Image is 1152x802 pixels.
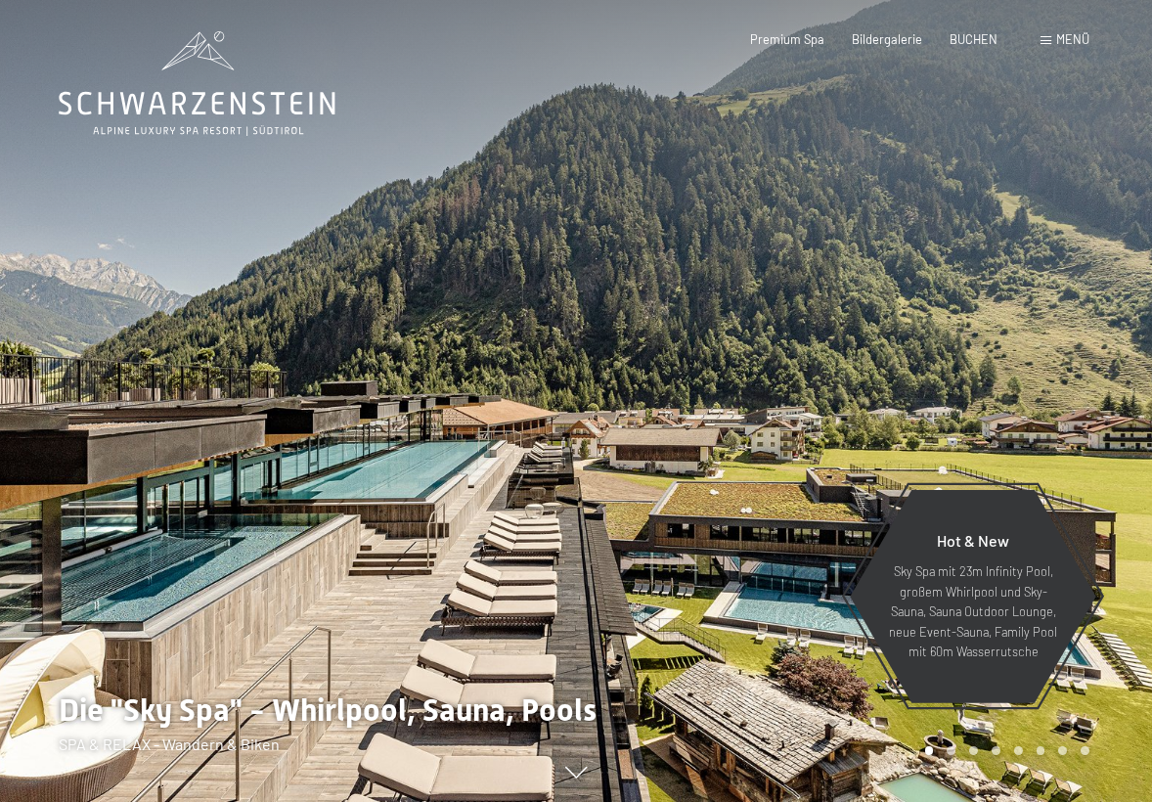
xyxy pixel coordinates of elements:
div: Carousel Page 1 (Current Slide) [925,746,934,755]
div: Carousel Pagination [918,746,1089,755]
div: Carousel Page 3 [969,746,978,755]
div: Carousel Page 5 [1014,746,1023,755]
div: Carousel Page 8 [1081,746,1089,755]
div: Carousel Page 2 [947,746,955,755]
a: Bildergalerie [852,31,922,47]
a: BUCHEN [950,31,997,47]
span: Hot & New [937,531,1009,550]
div: Carousel Page 4 [992,746,1000,755]
a: Hot & New Sky Spa mit 23m Infinity Pool, großem Whirlpool und Sky-Sauna, Sauna Outdoor Lounge, ne... [849,489,1097,704]
span: Menü [1056,31,1089,47]
a: Premium Spa [750,31,824,47]
div: Carousel Page 6 [1037,746,1045,755]
div: Carousel Page 7 [1058,746,1067,755]
p: Sky Spa mit 23m Infinity Pool, großem Whirlpool und Sky-Sauna, Sauna Outdoor Lounge, neue Event-S... [888,561,1058,661]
